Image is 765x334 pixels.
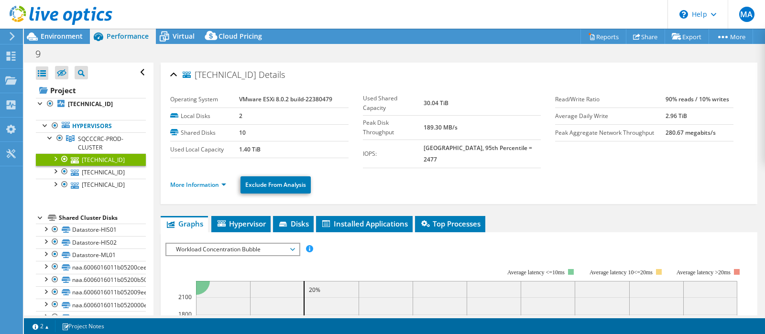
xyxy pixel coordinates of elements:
[665,29,709,44] a: Export
[219,32,262,41] span: Cloud Pricing
[677,269,731,276] text: Average latency >20ms
[321,219,408,228] span: Installed Applications
[679,10,688,19] svg: \n
[739,7,754,22] span: MA
[36,311,146,323] a: naa.6006016011b0520052885b656dcbb540
[170,128,239,138] label: Shared Disks
[41,32,83,41] span: Environment
[278,219,309,228] span: Disks
[555,95,666,104] label: Read/Write Ratio
[178,310,192,318] text: 1800
[78,135,123,151] span: SQCCCRC-PROD-CLUSTER
[165,219,203,228] span: Graphs
[259,69,285,80] span: Details
[216,219,266,228] span: Hypervisor
[36,132,146,153] a: SQCCCRC-PROD-CLUSTER
[107,32,149,41] span: Performance
[666,112,687,120] b: 2.96 TiB
[36,153,146,166] a: [TECHNICAL_ID]
[170,181,226,189] a: More Information
[420,219,481,228] span: Top Processes
[183,70,256,80] span: [TECHNICAL_ID]
[580,29,626,44] a: Reports
[424,144,532,163] b: [GEOGRAPHIC_DATA], 95th Percentile = 2477
[239,129,246,137] b: 10
[55,320,111,332] a: Project Notes
[26,320,55,332] a: 2
[36,248,146,261] a: Datastore-ML01
[36,274,146,286] a: naa.6006016011b05200b5048160cd73db01
[36,286,146,299] a: naa.6006016011b052009ee778608339e62e
[555,128,666,138] label: Peak Aggregate Network Throughput
[240,176,311,194] a: Exclude From Analysis
[36,120,146,132] a: Hypervisors
[309,286,320,294] text: 20%
[239,112,242,120] b: 2
[363,94,424,113] label: Used Shared Capacity
[36,236,146,248] a: Datastore-HIS02
[31,49,55,59] h1: 9
[36,299,146,311] a: naa.6006016011b0520000e68460504aec08
[36,83,146,98] a: Project
[36,166,146,178] a: [TECHNICAL_ID]
[36,224,146,236] a: Datastore-HIS01
[555,111,666,121] label: Average Daily Write
[36,179,146,191] a: [TECHNICAL_ID]
[666,129,716,137] b: 280.67 megabits/s
[59,212,146,224] div: Shared Cluster Disks
[68,100,113,108] b: [TECHNICAL_ID]
[36,98,146,110] a: [TECHNICAL_ID]
[666,95,729,103] b: 90% reads / 10% writes
[239,145,261,153] b: 1.40 TiB
[709,29,753,44] a: More
[170,145,239,154] label: Used Local Capacity
[170,111,239,121] label: Local Disks
[363,149,424,159] label: IOPS:
[590,269,653,276] tspan: Average latency 10<=20ms
[239,95,332,103] b: VMware ESXi 8.0.2 build-22380479
[507,269,565,276] tspan: Average latency <=10ms
[171,244,294,255] span: Workload Concentration Bubble
[178,293,192,301] text: 2100
[173,32,195,41] span: Virtual
[363,118,424,137] label: Peak Disk Throughput
[36,261,146,273] a: naa.6006016011b05200cee77860f0128bb2
[424,123,458,131] b: 189.30 MB/s
[170,95,239,104] label: Operating System
[626,29,665,44] a: Share
[424,99,448,107] b: 30.04 TiB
